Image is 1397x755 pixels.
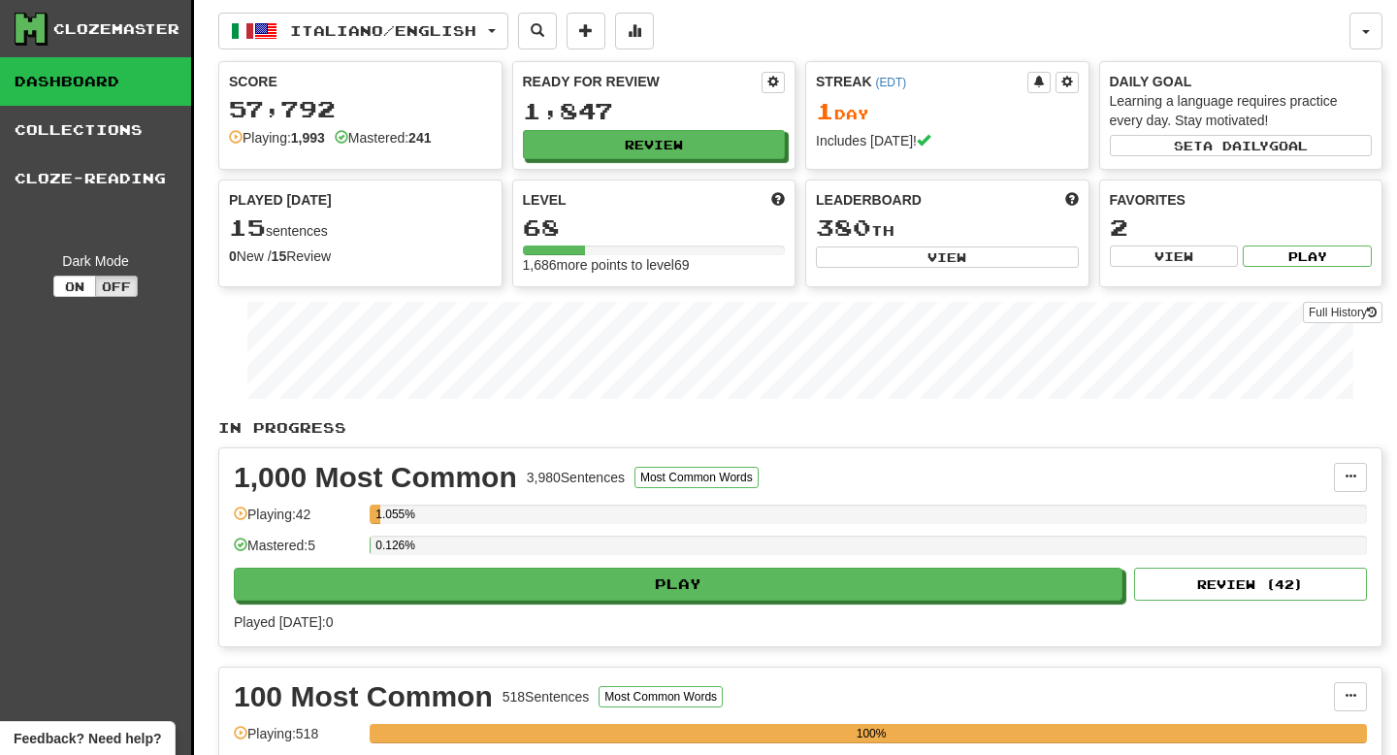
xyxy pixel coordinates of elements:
[816,246,1079,268] button: View
[599,686,723,707] button: Most Common Words
[1110,246,1239,267] button: View
[218,418,1382,438] p: In Progress
[229,72,492,91] div: Score
[218,13,508,49] button: Italiano/English
[816,190,922,210] span: Leaderboard
[229,128,325,148] div: Playing:
[229,190,332,210] span: Played [DATE]
[1065,190,1079,210] span: This week in points, UTC
[408,130,431,146] strong: 241
[523,215,786,240] div: 68
[95,276,138,297] button: Off
[290,22,476,39] span: Italiano / English
[771,190,785,210] span: Score more points to level up
[1110,91,1373,130] div: Learning a language requires practice every day. Stay motivated!
[518,13,557,49] button: Search sentences
[816,99,1079,124] div: Day
[615,13,654,49] button: More stats
[234,614,333,630] span: Played [DATE]: 0
[1110,190,1373,210] div: Favorites
[234,536,360,568] div: Mastered: 5
[503,687,590,706] div: 518 Sentences
[229,248,237,264] strong: 0
[523,72,763,91] div: Ready for Review
[272,248,287,264] strong: 15
[53,276,96,297] button: On
[375,724,1367,743] div: 100%
[335,128,432,148] div: Mastered:
[291,130,325,146] strong: 1,993
[234,505,360,537] div: Playing: 42
[523,130,786,159] button: Review
[875,76,906,89] a: (EDT)
[816,131,1079,150] div: Includes [DATE]!
[1243,246,1372,267] button: Play
[567,13,605,49] button: Add sentence to collection
[234,568,1122,601] button: Play
[816,213,871,241] span: 380
[1110,215,1373,240] div: 2
[1134,568,1367,601] button: Review (42)
[234,463,517,492] div: 1,000 Most Common
[816,97,834,124] span: 1
[523,99,786,123] div: 1,847
[816,72,1027,91] div: Streak
[375,505,380,524] div: 1.055%
[523,190,567,210] span: Level
[229,215,492,241] div: sentences
[634,467,759,488] button: Most Common Words
[523,255,786,275] div: 1,686 more points to level 69
[1110,135,1373,156] button: Seta dailygoal
[53,19,179,39] div: Clozemaster
[527,468,625,487] div: 3,980 Sentences
[816,215,1079,241] div: th
[1110,72,1373,91] div: Daily Goal
[14,729,161,748] span: Open feedback widget
[15,251,177,271] div: Dark Mode
[229,213,266,241] span: 15
[229,97,492,121] div: 57,792
[1203,139,1269,152] span: a daily
[229,246,492,266] div: New / Review
[1303,302,1382,323] a: Full History
[234,682,493,711] div: 100 Most Common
